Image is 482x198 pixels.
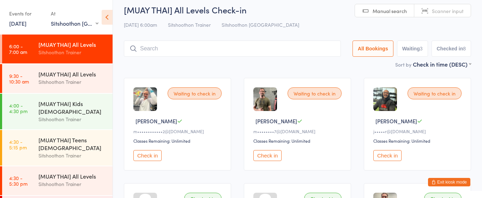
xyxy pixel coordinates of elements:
[408,87,462,99] div: Waiting to check in
[38,115,107,123] div: Sitshoothon Trainer
[38,41,107,48] div: [MUAY THAI] All Levels
[9,103,28,114] time: 4:00 - 4:30 pm
[168,21,211,28] span: Sitshoothon Trainer
[420,46,423,51] div: 3
[2,35,113,63] a: 6:00 -7:00 am[MUAY THAI] All LevelsSitshoothon Trainer
[38,48,107,56] div: Sitshoothon Trainer
[9,73,29,84] time: 9:30 - 10:30 am
[373,7,407,14] span: Manual search
[38,70,107,78] div: [MUAY THAI] All Levels
[255,117,297,125] span: [PERSON_NAME]
[2,166,113,195] a: 4:30 -5:30 pm[MUAY THAI] All LevelsSitshoothon Trainer
[288,87,342,99] div: Waiting to check in
[253,150,282,161] button: Check in
[133,138,224,144] div: Classes Remaining: Unlimited
[432,41,471,57] button: Checked in8
[413,60,471,68] div: Check in time (DESC)
[463,46,466,51] div: 8
[133,87,157,111] img: image1712730779.png
[253,87,277,111] img: image1720568424.png
[51,19,98,27] div: Sitshoothon [GEOGRAPHIC_DATA]
[428,178,470,186] button: Exit kiosk mode
[373,150,402,161] button: Check in
[253,138,344,144] div: Classes Remaining: Unlimited
[38,172,107,180] div: [MUAY THAI] All Levels
[124,41,341,57] input: Search
[375,117,417,125] span: [PERSON_NAME]
[38,136,107,151] div: [MUAY THAI] Teens [DEMOGRAPHIC_DATA]
[9,8,44,19] div: Events for
[9,43,27,55] time: 6:00 - 7:00 am
[253,128,344,134] div: m••••••••7@[DOMAIN_NAME]
[133,150,162,161] button: Check in
[395,61,411,68] label: Sort by
[38,78,107,86] div: Sitshoothon Trainer
[9,175,28,186] time: 4:30 - 5:30 pm
[9,139,27,150] time: 4:30 - 5:15 pm
[135,117,177,125] span: [PERSON_NAME]
[38,180,107,188] div: Sitshoothon Trainer
[124,4,471,16] h2: [MUAY THAI] All Levels Check-in
[432,7,464,14] span: Scanner input
[2,94,113,129] a: 4:00 -4:30 pm[MUAY THAI] Kids [DEMOGRAPHIC_DATA]Sitshoothon Trainer
[133,128,224,134] div: m••••••••••••2@[DOMAIN_NAME]
[353,41,393,57] button: All Bookings
[2,130,113,166] a: 4:30 -5:15 pm[MUAY THAI] Teens [DEMOGRAPHIC_DATA]Sitshoothon Trainer
[38,100,107,115] div: [MUAY THAI] Kids [DEMOGRAPHIC_DATA]
[124,21,157,28] span: [DATE] 6:00am
[9,19,26,27] a: [DATE]
[373,87,397,111] img: image1728339966.png
[397,41,428,57] button: Waiting3
[2,64,113,93] a: 9:30 -10:30 am[MUAY THAI] All LevelsSitshoothon Trainer
[168,87,222,99] div: Waiting to check in
[38,151,107,160] div: Sitshoothon Trainer
[373,138,464,144] div: Classes Remaining: Unlimited
[222,21,299,28] span: Sitshoothon [GEOGRAPHIC_DATA]
[373,128,464,134] div: j•••••r@[DOMAIN_NAME]
[51,8,98,19] div: At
